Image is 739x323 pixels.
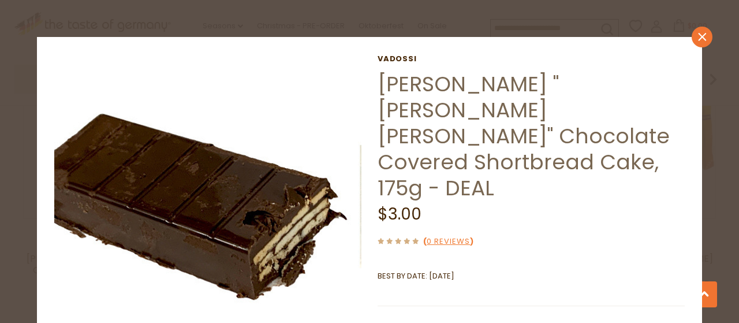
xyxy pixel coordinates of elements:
[427,236,470,248] a: 0 Reviews
[378,69,670,203] a: [PERSON_NAME] "[PERSON_NAME] [PERSON_NAME]" Chocolate Covered Shortbread Cake, 175g - DEAL
[378,270,454,281] span: BEST BY DATE: [DATE]
[378,54,685,64] a: Vadossi
[423,236,473,247] span: ( )
[378,203,421,225] span: $3.00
